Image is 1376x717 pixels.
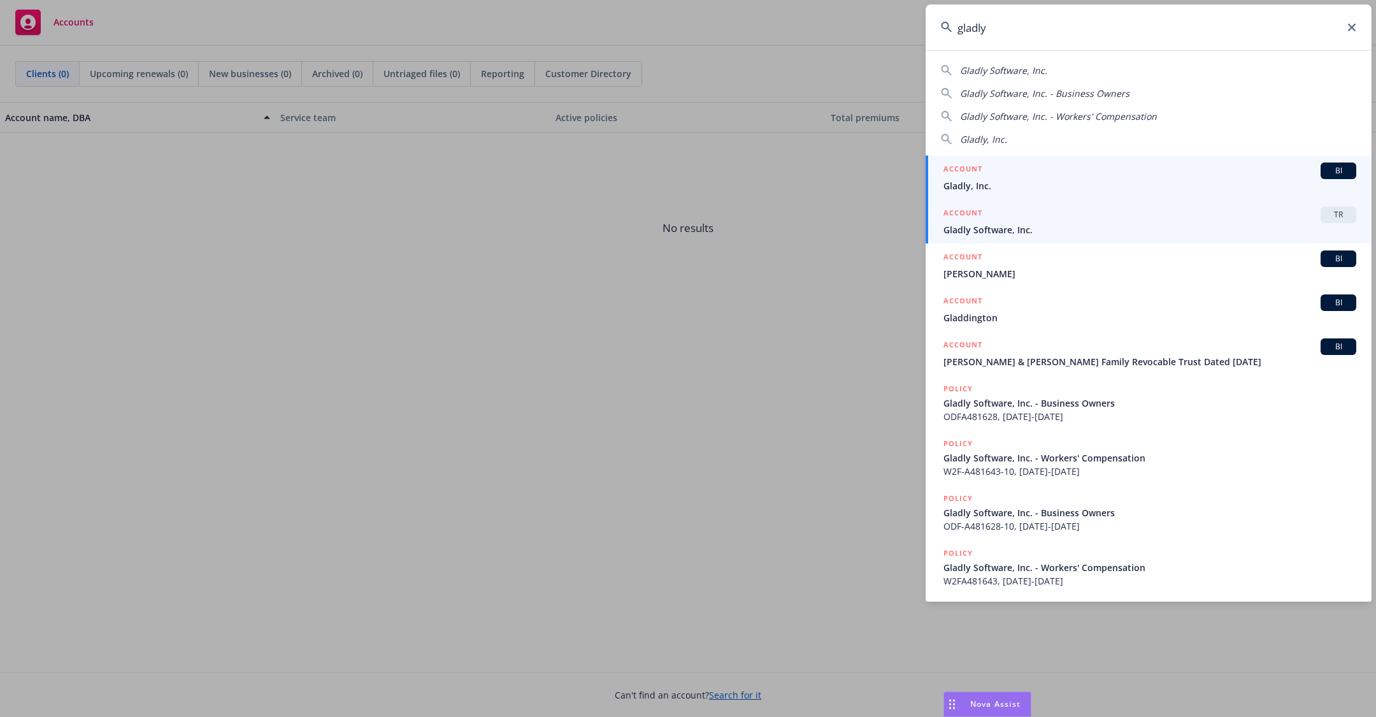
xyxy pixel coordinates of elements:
[926,199,1372,243] a: ACCOUNTTRGladly Software, Inc.
[943,223,1356,236] span: Gladly Software, Inc.
[943,547,973,560] h5: POLICY
[1326,253,1351,264] span: BI
[926,540,1372,595] a: POLICYGladly Software, Inc. - Workers' CompensationW2FA481643, [DATE]-[DATE]
[926,375,1372,430] a: POLICYGladly Software, Inc. - Business OwnersODFA481628, [DATE]-[DATE]
[944,692,960,716] div: Drag to move
[943,561,1356,574] span: Gladly Software, Inc. - Workers' Compensation
[943,355,1356,368] span: [PERSON_NAME] & [PERSON_NAME] Family Revocable Trust Dated [DATE]
[960,133,1007,145] span: Gladly, Inc.
[926,287,1372,331] a: ACCOUNTBIGladdington
[943,179,1356,192] span: Gladly, Inc.
[943,506,1356,519] span: Gladly Software, Inc. - Business Owners
[943,338,982,354] h5: ACCOUNT
[943,437,973,450] h5: POLICY
[943,206,982,222] h5: ACCOUNT
[943,451,1356,465] span: Gladly Software, Inc. - Workers' Compensation
[926,485,1372,540] a: POLICYGladly Software, Inc. - Business OwnersODF-A481628-10, [DATE]-[DATE]
[943,410,1356,423] span: ODFA481628, [DATE]-[DATE]
[1326,165,1351,177] span: BI
[970,699,1021,709] span: Nova Assist
[943,519,1356,533] span: ODF-A481628-10, [DATE]-[DATE]
[943,692,1031,717] button: Nova Assist
[943,574,1356,588] span: W2FA481643, [DATE]-[DATE]
[926,4,1372,50] input: Search...
[943,492,973,505] h5: POLICY
[943,250,982,266] h5: ACCOUNT
[960,64,1047,76] span: Gladly Software, Inc.
[926,156,1372,199] a: ACCOUNTBIGladly, Inc.
[926,430,1372,485] a: POLICYGladly Software, Inc. - Workers' CompensationW2F-A481643-10, [DATE]-[DATE]
[1326,209,1351,221] span: TR
[943,396,1356,410] span: Gladly Software, Inc. - Business Owners
[926,331,1372,375] a: ACCOUNTBI[PERSON_NAME] & [PERSON_NAME] Family Revocable Trust Dated [DATE]
[943,294,982,310] h5: ACCOUNT
[960,87,1129,99] span: Gladly Software, Inc. - Business Owners
[926,243,1372,287] a: ACCOUNTBI[PERSON_NAME]
[1326,341,1351,352] span: BI
[943,163,982,178] h5: ACCOUNT
[960,110,1157,122] span: Gladly Software, Inc. - Workers' Compensation
[943,465,1356,478] span: W2F-A481643-10, [DATE]-[DATE]
[943,311,1356,324] span: Gladdington
[943,382,973,395] h5: POLICY
[943,267,1356,280] span: [PERSON_NAME]
[1326,297,1351,308] span: BI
